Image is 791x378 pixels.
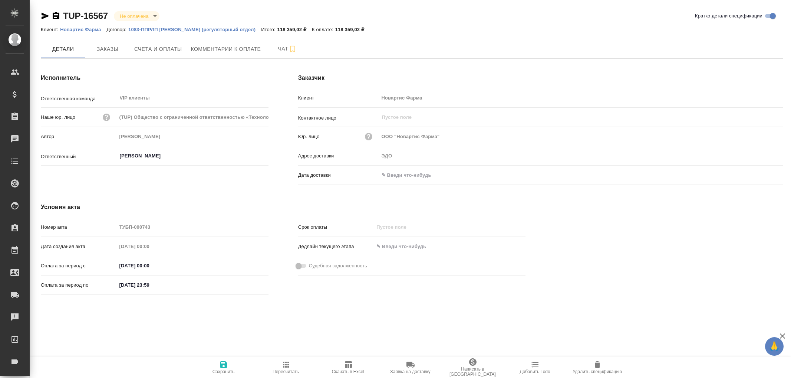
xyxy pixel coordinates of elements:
svg: Подписаться [288,45,297,53]
h4: Заказчик [298,74,783,82]
p: Договор: [106,27,128,32]
button: Скопировать ссылку [52,12,60,20]
p: Оплата за период по [41,281,117,289]
p: 1083-ППРЛП [PERSON_NAME] (регуляторный отдел) [128,27,261,32]
span: 🙏 [768,339,781,354]
a: 1083-ППРЛП [PERSON_NAME] (регуляторный отдел) [128,26,261,32]
p: 118 359,02 ₽ [277,27,312,32]
input: Пустое поле [381,113,765,122]
p: Номер акта [41,224,117,231]
input: ✎ Введи что-нибудь [117,280,182,290]
span: Счета и оплаты [134,45,182,54]
p: К оплате: [312,27,335,32]
input: Пустое поле [117,222,268,232]
input: Пустое поле [117,112,268,123]
p: Адрес доставки [298,152,379,160]
button: Скопировать ссылку для ЯМессенджера [41,12,50,20]
p: Итого: [261,27,277,32]
p: Юр. лицо [298,133,320,140]
p: Ответственный [41,153,117,160]
p: Новартис Фарма [60,27,106,32]
span: Детали [45,45,81,54]
h4: Условия акта [41,203,525,212]
p: Срок оплаты [298,224,374,231]
p: Автор [41,133,117,140]
p: 118 359,02 ₽ [335,27,370,32]
span: Чат [270,44,305,53]
h4: Исполнитель [41,74,268,82]
input: Пустое поле [379,131,783,142]
input: Пустое поле [117,241,182,252]
p: Клиент: [41,27,60,32]
p: Контактное лицо [298,114,379,122]
p: Дата создания акта [41,243,117,250]
p: Дата доставки [298,172,379,179]
span: Комментарии к оплате [191,45,261,54]
a: Новартис Фарма [60,26,106,32]
a: TUP-16567 [63,11,108,21]
p: Наше юр. лицо [41,114,75,121]
button: Open [264,155,266,157]
input: ✎ Введи что-нибудь [117,260,182,271]
input: Пустое поле [374,222,439,232]
span: Судебная задолженность [309,262,367,270]
input: ✎ Введи что-нибудь [379,170,444,180]
input: Пустое поле [117,131,268,142]
button: Не оплачена [118,13,151,19]
input: Пустое поле [379,150,783,161]
input: Пустое поле [379,92,783,103]
p: Дедлайн текущего этапа [298,243,374,250]
span: Кратко детали спецификации [695,12,762,20]
span: Заказы [90,45,125,54]
input: ✎ Введи что-нибудь [374,241,439,252]
div: Не оплачена [114,11,159,21]
button: 🙏 [765,337,784,356]
p: Клиент [298,94,379,102]
p: Ответственная команда [41,95,117,102]
p: Оплата за период с [41,262,117,270]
